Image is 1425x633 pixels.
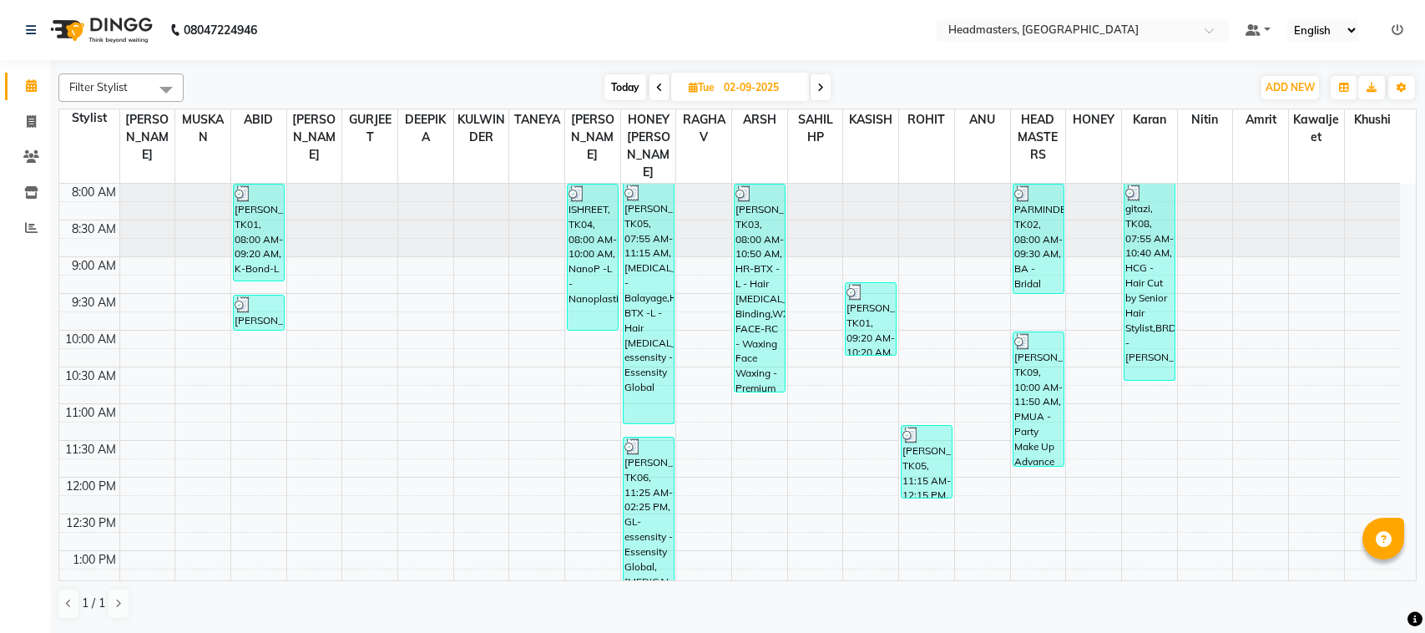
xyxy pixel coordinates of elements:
[62,404,119,422] div: 11:00 AM
[719,75,802,100] input: 2025-09-02
[184,7,257,53] b: 08047224946
[63,478,119,495] div: 12:00 PM
[69,80,128,94] span: Filter Stylist
[621,109,676,183] span: HONEY [PERSON_NAME]
[955,109,1010,130] span: ANU
[62,367,119,385] div: 10:30 AM
[1013,185,1064,293] div: PARMINDER, TK02, 08:00 AM-09:30 AM, BA - Bridal Advance
[59,109,119,127] div: Stylist
[846,283,896,355] div: [PERSON_NAME], TK01, 09:20 AM-10:20 AM, OPT - Plex treatment
[68,257,119,275] div: 9:00 AM
[509,109,564,130] span: TANEYA
[234,296,284,330] div: [PERSON_NAME], TK02, 09:30 AM-10:00 AM, CA - Chemical Advance
[342,109,397,148] span: GURJEET
[68,184,119,201] div: 8:00 AM
[1261,76,1319,99] button: ADD NEW
[899,109,954,130] span: ROHIT
[398,109,453,148] span: DEEPIKA
[568,185,618,330] div: ISHREET, TK04, 08:00 AM-10:00 AM, NanoP -L - Nanoplastia
[1289,109,1344,148] span: Kawaljeet
[1124,184,1175,380] div: gitazi, TK08, 07:55 AM-10:40 AM, HCG - Hair Cut by Senior Hair Stylist,BRD - [PERSON_NAME]
[454,109,509,148] span: KULWINDER
[43,7,157,53] img: logo
[565,109,620,165] span: [PERSON_NAME]
[604,74,646,100] span: Today
[788,109,843,148] span: SAHIL HP
[68,294,119,311] div: 9:30 AM
[175,109,230,148] span: MUSKAN
[82,595,105,612] span: 1 / 1
[62,441,119,458] div: 11:30 AM
[1266,81,1315,94] span: ADD NEW
[676,109,731,148] span: RAGHAV
[624,184,674,423] div: [PERSON_NAME], TK05, 07:55 AM-11:15 AM, [MEDICAL_DATA] - Balayage,HR-BTX -L - Hair [MEDICAL_DATA]...
[234,185,284,281] div: [PERSON_NAME], TK01, 08:00 AM-09:20 AM, K-Bond-L - Kerabond extra long ,[MEDICAL_DATA] - Balayage
[902,426,952,498] div: [PERSON_NAME], TK05, 11:15 AM-12:15 PM, OPT - Plex Treatment
[732,109,787,130] span: ARSH
[68,220,119,238] div: 8:30 AM
[1178,109,1233,130] span: Nitin
[69,551,119,569] div: 1:00 PM
[685,81,719,94] span: Tue
[287,109,342,165] span: [PERSON_NAME]
[1233,109,1288,130] span: Amrit
[1013,332,1064,466] div: [PERSON_NAME], TK09, 10:00 AM-11:50 AM, PMUA - Party Make Up Advance
[1122,109,1177,130] span: Karan
[63,514,119,532] div: 12:30 PM
[62,331,119,348] div: 10:00 AM
[1011,109,1066,165] span: HEAD MASTERS
[1355,566,1408,616] iframe: chat widget
[735,185,785,392] div: [PERSON_NAME], TK03, 08:00 AM-10:50 AM, HR-BTX -L - Hair [MEDICAL_DATA],Moustache Binding,WX-FACE...
[843,109,898,130] span: KASISH
[1066,109,1121,130] span: HONEY
[1345,109,1400,130] span: Khushi
[120,109,175,165] span: [PERSON_NAME]
[231,109,286,130] span: ABID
